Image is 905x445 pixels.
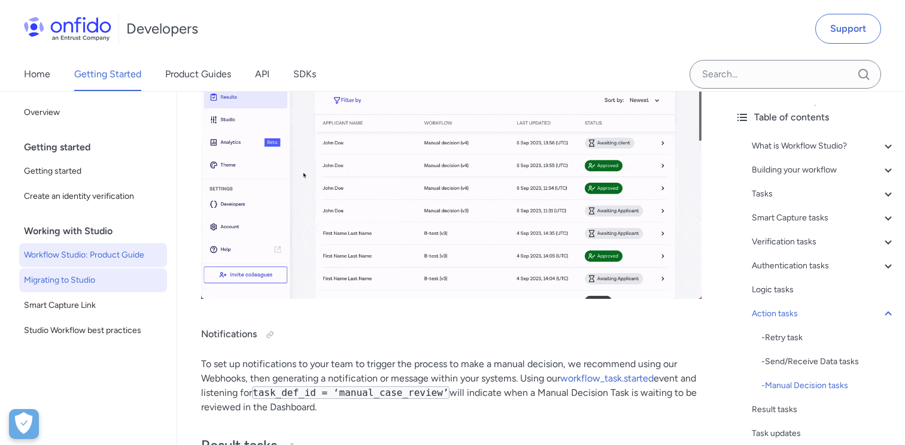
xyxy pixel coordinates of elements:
[24,105,162,120] span: Overview
[74,57,141,91] a: Getting Started
[24,17,111,41] img: Onfido Logo
[24,248,162,262] span: Workflow Studio: Product Guide
[752,402,895,417] a: Result tasks
[24,57,50,91] a: Home
[24,219,172,243] div: Working with Studio
[24,164,162,178] span: Getting started
[735,110,895,125] div: Table of contents
[761,355,895,369] a: -Send/Receive Data tasks
[24,323,162,338] span: Studio Workflow best practices
[24,189,162,204] span: Create an identity verification
[690,60,881,89] input: Onfido search input field
[24,135,172,159] div: Getting started
[761,379,895,393] div: - Manual Decision tasks
[19,319,167,343] a: Studio Workflow best practices
[19,184,167,208] a: Create an identity verification
[752,211,895,225] a: Smart Capture tasks
[19,243,167,267] a: Workflow Studio: Product Guide
[761,379,895,393] a: -Manual Decision tasks
[752,163,895,177] a: Building your workflow
[24,273,162,287] span: Migrating to Studio
[761,331,895,345] div: - Retry task
[752,283,895,297] a: Logic tasks
[752,259,895,273] a: Authentication tasks
[752,426,895,441] a: Task updates
[19,101,167,125] a: Overview
[560,373,654,384] a: workflow_task.started
[293,57,316,91] a: SDKs
[752,187,895,201] a: Tasks
[252,386,450,399] code: task_def_id = ‘manual_case_review’
[19,268,167,292] a: Migrating to Studio
[19,159,167,183] a: Getting started
[815,14,881,44] a: Support
[761,331,895,345] a: -Retry task
[752,307,895,321] a: Action tasks
[165,57,231,91] a: Product Guides
[752,235,895,249] a: Verification tasks
[24,298,162,313] span: Smart Capture Link
[201,325,701,344] h4: Notifications
[752,139,895,153] a: What is Workflow Studio?
[761,355,895,369] div: - Send/Receive Data tasks
[19,293,167,317] a: Smart Capture Link
[126,19,198,38] h1: Developers
[255,57,269,91] a: API
[201,357,701,414] p: To set up notifications to your team to trigger the process to make a manual decision, we recomme...
[9,409,39,439] button: Open Preferences
[9,409,39,439] div: Cookie Preferences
